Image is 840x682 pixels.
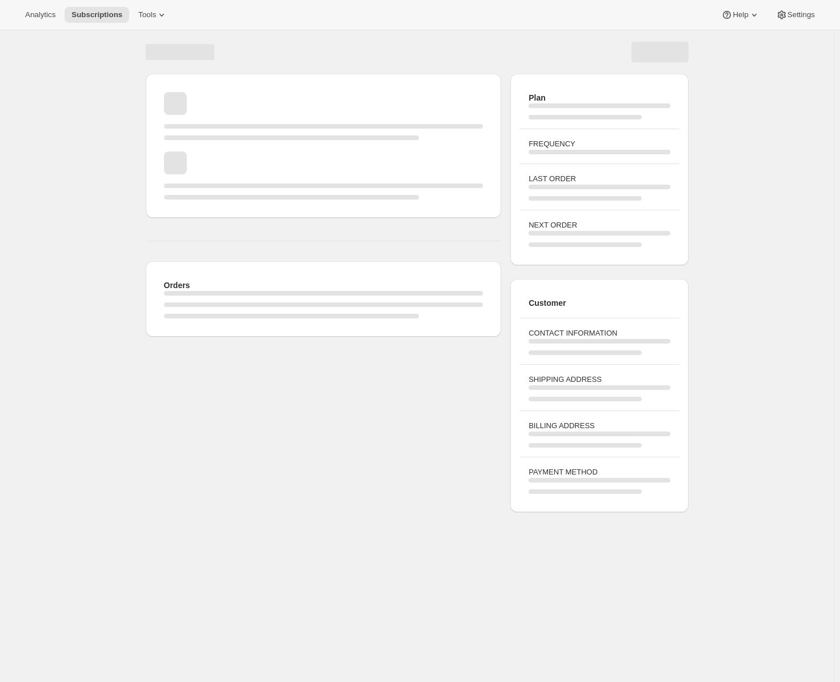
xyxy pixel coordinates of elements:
h3: NEXT ORDER [529,220,670,231]
span: Subscriptions [71,10,122,19]
div: Page loading [132,30,702,517]
span: Tools [138,10,156,19]
h2: Plan [529,92,670,103]
h3: FREQUENCY [529,138,670,150]
button: Subscriptions [65,7,129,23]
h3: LAST ORDER [529,173,670,185]
h2: Orders [164,280,483,291]
h3: BILLING ADDRESS [529,420,670,432]
h3: SHIPPING ADDRESS [529,374,670,385]
h2: Customer [529,297,670,309]
button: Analytics [18,7,62,23]
button: Tools [131,7,174,23]
button: Help [714,7,766,23]
h3: PAYMENT METHOD [529,466,670,478]
h3: CONTACT INFORMATION [529,328,670,339]
span: Settings [787,10,815,19]
button: Settings [769,7,822,23]
span: Help [733,10,748,19]
span: Analytics [25,10,55,19]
